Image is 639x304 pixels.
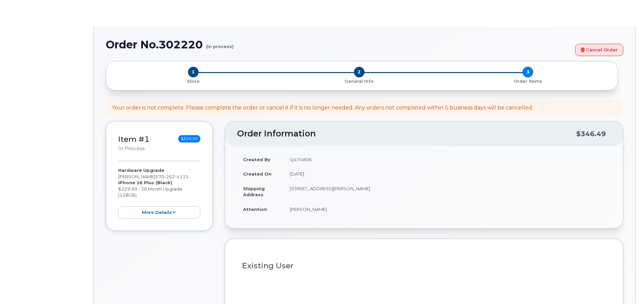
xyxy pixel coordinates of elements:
strong: Hardware Upgrade [118,168,164,173]
span: 4115 [175,174,189,179]
a: 1 Store [112,77,275,84]
p: General Info [277,78,441,84]
strong: Attention [243,207,267,212]
strong: iPhone 16 Plus (Black) [118,180,172,185]
button: more details [118,206,200,219]
td: [DATE] [284,167,611,181]
span: 262 [164,174,175,179]
span: 1 [188,67,199,77]
span: $329.99 [178,135,200,142]
a: Cancel Order [575,44,623,56]
a: 2 General Info [275,77,443,84]
h2: Order Information [237,129,576,138]
h1: Order No.302220 [106,39,572,50]
span: 2 [354,67,365,77]
div: $346.49 [576,127,606,140]
span: 570 [155,174,189,179]
p: Store [114,78,272,84]
small: (in process) [206,39,234,49]
small: in process [118,145,145,151]
strong: Created On [243,171,271,177]
strong: Created By [243,157,270,162]
a: Item #1 [118,134,150,144]
td: [PERSON_NAME] [284,202,611,217]
td: Q474806 [284,152,611,167]
td: [STREET_ADDRESS][PERSON_NAME] [284,181,611,202]
strong: Shipping Address [243,186,265,198]
div: [PERSON_NAME] $329.99 - 30 Month Upgrade (128GB) [118,167,200,219]
h3: Existing User [242,262,606,270]
div: Your order is not complete. Please complete the order or cancel it if it is no longer needed. Any... [112,104,533,112]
